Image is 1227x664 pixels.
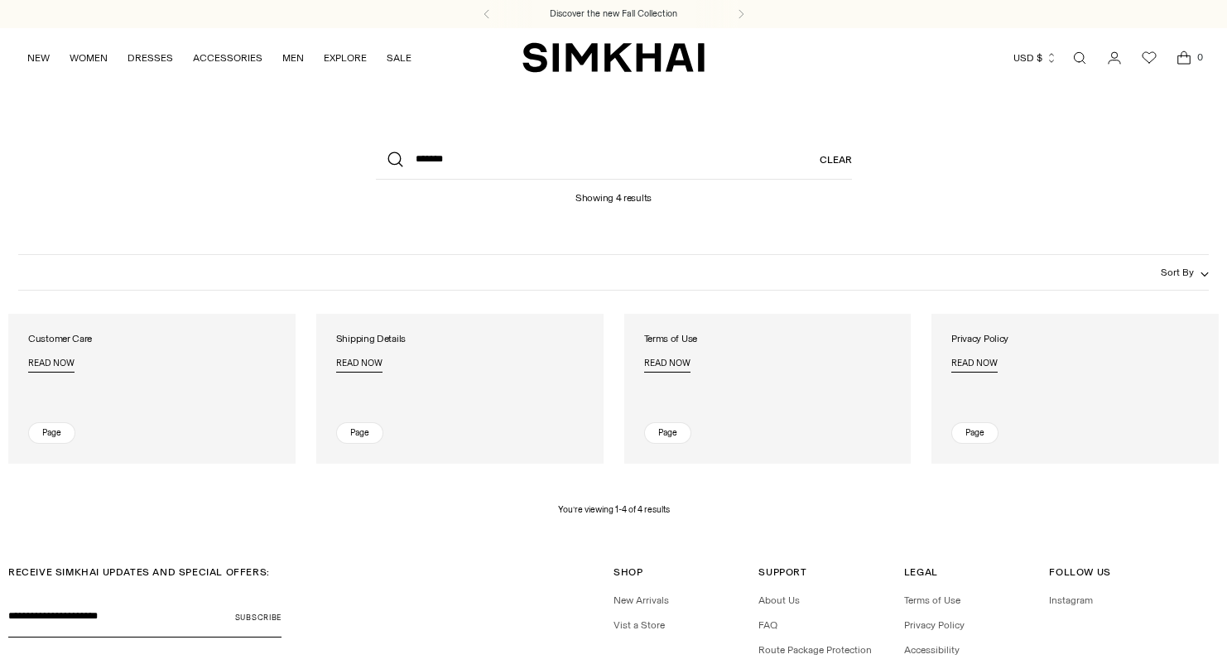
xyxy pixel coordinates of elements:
a: Clear [820,140,852,180]
a: ACCESSORIES [193,40,262,76]
a: New Arrivals [613,594,669,606]
span: Support [758,566,806,578]
button: Subscribe [235,596,281,638]
a: Terms of Use [904,594,960,606]
div: Page [336,422,383,444]
a: Go to the account page [1098,41,1131,75]
span: Read now [28,358,75,369]
a: Discover the new Fall Collection [550,7,677,21]
a: Shipping Details Read now Page [316,314,604,464]
a: Customer Care Read now Page [8,314,296,464]
a: FAQ [758,619,777,631]
a: DRESSES [128,40,173,76]
span: RECEIVE SIMKHAI UPDATES AND SPECIAL OFFERS: [8,566,270,578]
a: Terms of Use Read now Page [624,314,912,464]
a: Wishlist [1133,41,1166,75]
a: EXPLORE [324,40,367,76]
a: Privacy Policy [904,619,965,631]
button: Search [376,140,416,180]
h4: Shipping Details [336,334,406,344]
a: SIMKHAI [522,41,705,74]
a: MEN [282,40,304,76]
span: Legal [904,566,938,578]
a: Open search modal [1063,41,1096,75]
h1: Showing 4 results [575,180,652,204]
button: USD $ [1013,40,1057,76]
span: 0 [1192,50,1207,65]
div: Page [28,422,75,444]
p: You’re viewing 1-4 of 4 results [558,503,670,517]
a: About Us [758,594,800,606]
span: Read now [644,358,690,369]
a: SALE [387,40,411,76]
div: Page [951,422,998,444]
h4: Customer Care [28,334,92,344]
a: Route Package Protection [758,644,872,656]
span: Read now [336,358,383,369]
span: Sort By [1161,267,1194,278]
span: Read now [951,358,998,369]
span: Follow Us [1049,566,1110,578]
a: Open cart modal [1167,41,1201,75]
a: Privacy Policy Read now Page [931,314,1219,464]
a: NEW [27,40,50,76]
div: Page [644,422,691,444]
a: Instagram [1049,594,1093,606]
span: Shop [613,566,642,578]
a: WOMEN [70,40,108,76]
h4: Terms of Use [644,334,697,344]
a: Vist a Store [613,619,665,631]
a: Accessibility [904,644,960,656]
button: Sort By [1161,263,1209,281]
h4: Privacy Policy [951,334,1008,344]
